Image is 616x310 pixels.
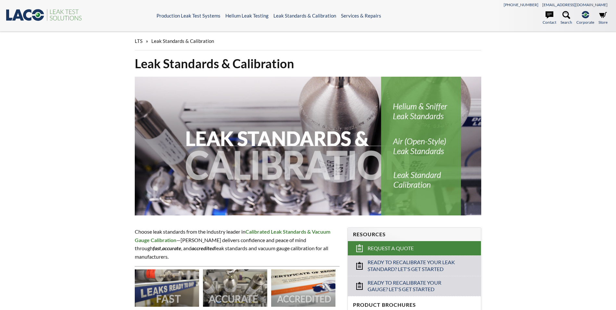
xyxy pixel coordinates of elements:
[135,77,481,215] img: Leak Standards & Calibration header
[504,2,538,7] a: [PHONE_NUMBER]
[135,38,143,44] span: LTS
[135,269,199,307] img: Image showing the word FAST overlaid on it
[598,11,608,25] a: Store
[576,19,594,25] span: Corporate
[153,245,161,251] em: fast
[203,269,267,307] img: Image showing the word ACCURATE overlaid on it
[353,302,476,308] h4: Product Brochures
[157,13,220,19] a: Production Leak Test Systems
[225,13,269,19] a: Helium Leak Testing
[368,245,414,252] span: Request a Quote
[348,241,481,255] a: Request a Quote
[341,13,381,19] a: Services & Repairs
[273,13,336,19] a: Leak Standards & Calibration
[368,259,462,273] span: Ready to Recalibrate Your Leak Standard? Let's Get Started
[368,279,462,293] span: Ready to Recalibrate Your Gauge? Let's Get Started
[151,38,214,44] span: Leak Standards & Calibration
[560,11,572,25] a: Search
[162,245,181,251] strong: accurate
[542,2,608,7] a: [EMAIL_ADDRESS][DOMAIN_NAME]
[353,231,476,238] h4: Resources
[135,56,481,71] h1: Leak Standards & Calibration
[135,227,339,261] p: Choose leak standards from the industry leader in —[PERSON_NAME] delivers confidence and peace of...
[543,11,556,25] a: Contact
[348,276,481,296] a: Ready to Recalibrate Your Gauge? Let's Get Started
[135,32,481,50] div: »
[192,245,215,251] em: accredited
[348,255,481,276] a: Ready to Recalibrate Your Leak Standard? Let's Get Started
[271,269,335,307] img: Image showing the word ACCREDITED overlaid on it
[135,228,330,243] strong: Calibrated Leak Standards & Vacuum Gauge Calibration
